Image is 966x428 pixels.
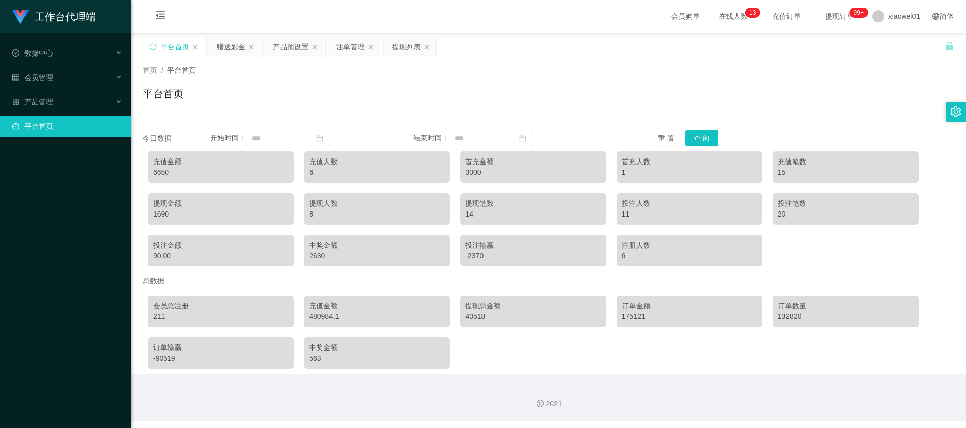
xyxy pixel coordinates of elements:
div: 2021 [139,398,958,409]
div: 6 [622,251,757,261]
i: 图标: unlock [945,41,954,50]
i: 图标: check-circle-o [12,49,19,57]
div: 提现列表 [392,37,421,57]
div: 6650 [153,167,289,178]
div: 1 [622,167,757,178]
div: -90519 [153,353,289,364]
div: 订单金额 [622,301,757,311]
i: 图标: table [12,74,19,81]
i: 图标: copyright [537,400,544,407]
div: 175121 [622,311,757,322]
sup: 1070 [850,8,868,18]
button: 查 询 [685,130,718,146]
div: 提现总金额 [465,301,601,311]
a: 图标: dashboard平台首页 [12,116,122,137]
i: 图标: sync [149,43,157,50]
i: 图标: close [248,44,255,50]
div: 8 [309,209,445,220]
div: -2370 [465,251,601,261]
img: logo.9652507e.png [12,10,29,24]
div: 提现笔数 [465,198,601,209]
div: 总数据 [143,272,954,290]
span: 提现订单 [820,13,859,20]
span: / [161,66,163,74]
div: 充值金额 [153,156,289,167]
div: 充值金额 [309,301,445,311]
span: 结束时间： [413,133,449,142]
i: 图标: close [368,44,374,50]
h1: 平台首页 [143,86,184,101]
div: 赠送彩金 [217,37,245,57]
i: 图标: calendar [316,135,323,142]
span: 在线人数 [714,13,753,20]
i: 图标: setting [950,106,961,117]
div: 注册人数 [622,240,757,251]
div: 充值笔数 [778,156,913,167]
i: 图标: menu-fold [143,1,177,33]
div: 注单管理 [336,37,365,57]
div: 中奖金额 [309,342,445,353]
div: 11 [622,209,757,220]
div: 211 [153,311,289,322]
div: 今日数据 [143,133,210,144]
div: 订单数量 [778,301,913,311]
div: 40518 [465,311,601,322]
h1: 工作台代理端 [35,1,96,33]
a: 工作台代理端 [12,12,96,20]
div: 14 [465,209,601,220]
div: 投注输赢 [465,240,601,251]
i: 图标: close [424,44,430,50]
div: 20 [778,209,913,220]
span: 首页 [143,66,157,74]
p: 3 [753,8,756,18]
i: 图标: appstore-o [12,98,19,105]
div: 投注人数 [622,198,757,209]
i: 图标: close [312,44,318,50]
div: 6 [309,167,445,178]
span: 平台首页 [167,66,196,74]
div: 132820 [778,311,913,322]
div: 订单输赢 [153,342,289,353]
div: 中奖金额 [309,240,445,251]
div: 提现金额 [153,198,289,209]
div: 投注笔数 [778,198,913,209]
div: 投注金额 [153,240,289,251]
div: 563 [309,353,445,364]
span: 会员管理 [12,73,53,82]
button: 重 置 [650,130,682,146]
div: 首充人数 [622,156,757,167]
div: 2630 [309,251,445,261]
i: 图标: close [192,44,198,50]
span: 充值订单 [767,13,806,20]
span: 产品管理 [12,98,53,106]
div: 15 [778,167,913,178]
span: 数据中心 [12,49,53,57]
div: 3000 [465,167,601,178]
div: 充值人数 [309,156,445,167]
div: 480984.1 [309,311,445,322]
div: 会员总注册 [153,301,289,311]
sup: 13 [745,8,760,18]
div: 1690 [153,209,289,220]
div: 提现人数 [309,198,445,209]
i: 图标: calendar [519,135,526,142]
i: 图标: global [932,13,939,20]
div: 90.00 [153,251,289,261]
div: 首充金额 [465,156,601,167]
div: 平台首页 [161,37,189,57]
span: 开始时间： [210,133,246,142]
p: 1 [749,8,753,18]
div: 产品预设置 [273,37,309,57]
